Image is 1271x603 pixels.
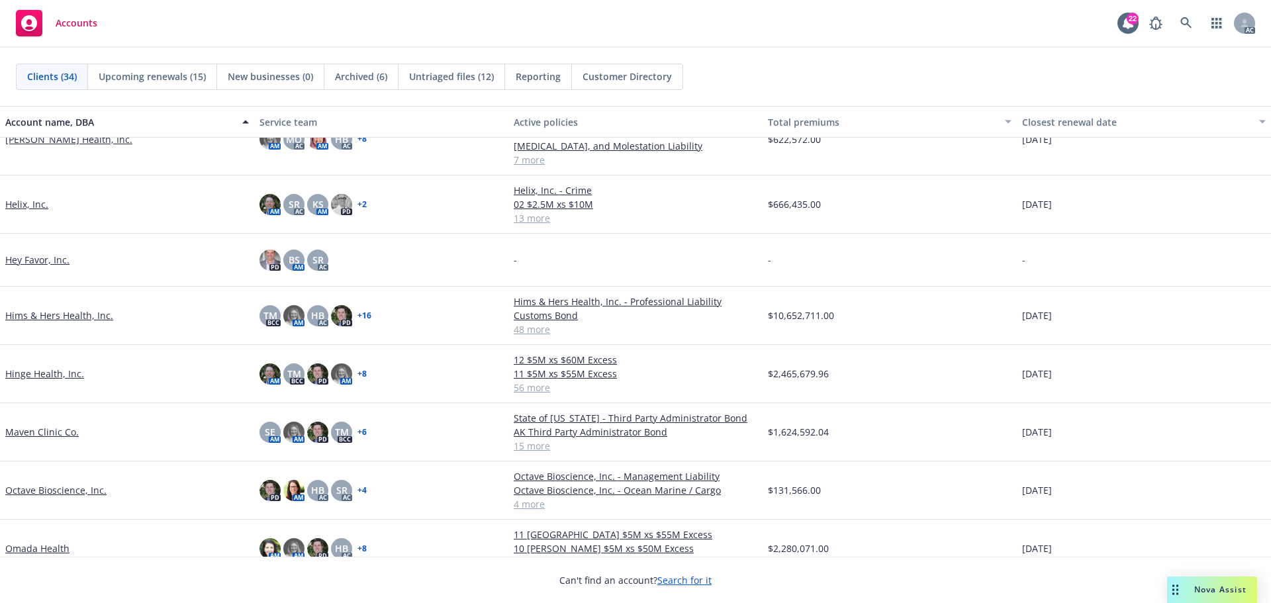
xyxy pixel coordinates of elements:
span: [DATE] [1022,541,1052,555]
span: HB [311,483,324,497]
img: photo [283,305,305,326]
span: - [1022,253,1025,267]
a: Hinge Health, Inc. [5,367,84,381]
span: - [514,253,517,267]
img: photo [259,194,281,215]
span: [DATE] [1022,197,1052,211]
span: $2,465,679.96 [768,367,829,381]
span: BS [289,253,300,267]
span: Customer Directory [583,70,672,83]
a: [PERSON_NAME] Health, Inc. [5,132,132,146]
a: + 4 [357,487,367,494]
a: 12 $5M xs $60M Excess [514,353,757,367]
span: $10,652,711.00 [768,308,834,322]
span: [DATE] [1022,308,1052,322]
a: Search [1173,10,1200,36]
button: Service team [254,106,508,138]
img: photo [283,538,305,559]
button: Total premiums [763,106,1017,138]
a: 11 $5M xs $55M Excess [514,367,757,381]
div: Total premiums [768,115,997,129]
a: Hey Favor, Inc. [5,253,70,267]
a: 56 more [514,381,757,394]
a: Helix, Inc. [5,197,48,211]
a: 25 more [514,555,757,569]
a: 02 $2.5M xs $10M [514,197,757,211]
a: 10 [PERSON_NAME] $5M xs $50M Excess [514,541,757,555]
a: Search for it [657,574,712,586]
span: [DATE] [1022,367,1052,381]
span: Can't find an account? [559,573,712,587]
span: HB [335,541,348,555]
span: [DATE] [1022,425,1052,439]
div: Closest renewal date [1022,115,1251,129]
a: 11 [GEOGRAPHIC_DATA] $5M xs $55M Excess [514,528,757,541]
img: photo [259,250,281,271]
span: Archived (6) [335,70,387,83]
span: Nova Assist [1194,584,1247,595]
span: New businesses (0) [228,70,313,83]
a: 7 more [514,153,757,167]
span: TM [263,308,277,322]
span: $666,435.00 [768,197,821,211]
a: Octave Bioscience, Inc. [5,483,107,497]
a: State of [US_STATE] - Third Party Administrator Bond [514,411,757,425]
a: Accounts [11,5,103,42]
div: Account name, DBA [5,115,234,129]
img: photo [259,538,281,559]
span: [DATE] [1022,132,1052,146]
a: 4 more [514,497,757,511]
span: [DATE] [1022,483,1052,497]
span: Reporting [516,70,561,83]
button: Nova Assist [1167,577,1257,603]
img: photo [307,538,328,559]
div: Service team [259,115,503,129]
div: Active policies [514,115,757,129]
span: HB [335,132,348,146]
img: photo [259,363,281,385]
span: $131,566.00 [768,483,821,497]
span: SR [289,197,300,211]
img: photo [331,363,352,385]
span: $2,280,071.00 [768,541,829,555]
span: - [768,253,771,267]
a: 13 more [514,211,757,225]
a: + 16 [357,312,371,320]
span: KS [312,197,324,211]
a: Maven Clinic Co. [5,425,79,439]
button: Closest renewal date [1017,106,1271,138]
a: + 6 [357,428,367,436]
img: photo [259,128,281,150]
a: Customs Bond [514,308,757,322]
span: Untriaged files (12) [409,70,494,83]
span: TM [335,425,349,439]
a: Helix, Inc. - Crime [514,183,757,197]
img: photo [307,128,328,150]
a: [PERSON_NAME] Health, Inc. - Sexual Misconduct, [MEDICAL_DATA], and Molestation Liability [514,125,757,153]
img: photo [331,305,352,326]
span: HB [311,308,324,322]
span: Upcoming renewals (15) [99,70,206,83]
a: Octave Bioscience, Inc. - Ocean Marine / Cargo [514,483,757,497]
img: photo [307,422,328,443]
a: Switch app [1203,10,1230,36]
a: Hims & Hers Health, Inc. [5,308,113,322]
button: Active policies [508,106,763,138]
span: SR [336,483,348,497]
a: 15 more [514,439,757,453]
span: SR [312,253,324,267]
a: + 8 [357,370,367,378]
div: Drag to move [1167,577,1184,603]
span: SE [265,425,275,439]
a: 48 more [514,322,757,336]
a: + 8 [357,135,367,143]
span: TM [287,367,301,381]
a: Octave Bioscience, Inc. - Management Liability [514,469,757,483]
img: photo [283,422,305,443]
span: $1,624,592.04 [768,425,829,439]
